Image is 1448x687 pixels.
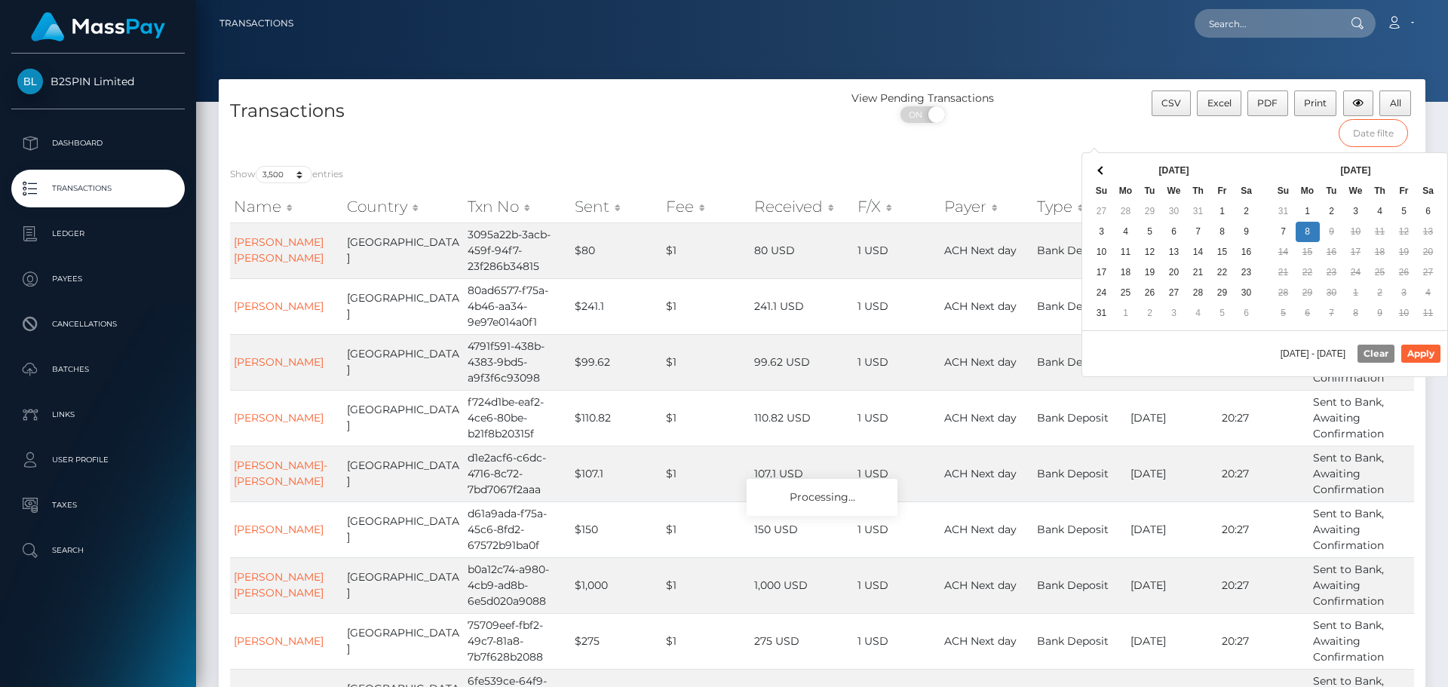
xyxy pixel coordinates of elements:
[1186,283,1210,303] td: 28
[571,192,662,222] th: Sent: activate to sort column ascending
[1416,262,1440,283] td: 27
[1416,181,1440,201] th: Sa
[944,411,1017,425] span: ACH Next day
[1210,303,1235,324] td: 5
[1186,201,1210,222] td: 31
[1309,501,1414,557] td: Sent to Bank, Awaiting Confirmation
[854,192,940,222] th: F/X: activate to sort column ascending
[1357,345,1394,363] button: Clear
[944,244,1017,257] span: ACH Next day
[750,222,854,278] td: 80 USD
[1033,390,1126,446] td: Bank Deposit
[1272,283,1296,303] td: 28
[1033,446,1126,501] td: Bank Deposit
[571,501,662,557] td: $150
[1320,303,1344,324] td: 7
[662,390,750,446] td: $1
[1186,303,1210,324] td: 4
[854,390,940,446] td: 1 USD
[1296,201,1320,222] td: 1
[1304,97,1327,109] span: Print
[571,390,662,446] td: $110.82
[1368,201,1392,222] td: 4
[343,192,464,222] th: Country: activate to sort column ascending
[234,411,324,425] a: [PERSON_NAME]
[234,299,324,313] a: [PERSON_NAME]
[17,222,179,245] p: Ledger
[1272,242,1296,262] td: 14
[1296,181,1320,201] th: Mo
[750,192,854,222] th: Received: activate to sort column ascending
[1162,222,1186,242] td: 6
[1033,501,1126,557] td: Bank Deposit
[1090,303,1114,324] td: 31
[944,299,1017,313] span: ACH Next day
[1392,201,1416,222] td: 5
[464,222,571,278] td: 3095a22b-3acb-459f-94f7-23f286b34815
[343,278,464,334] td: [GEOGRAPHIC_DATA]
[1114,201,1138,222] td: 28
[1272,303,1296,324] td: 5
[1235,283,1259,303] td: 30
[234,634,324,648] a: [PERSON_NAME]
[1162,242,1186,262] td: 13
[1218,613,1310,669] td: 20:27
[1296,303,1320,324] td: 6
[1162,283,1186,303] td: 27
[1114,242,1138,262] td: 11
[1344,242,1368,262] td: 17
[1392,242,1416,262] td: 19
[1272,262,1296,283] td: 21
[750,390,854,446] td: 110.82 USD
[1368,283,1392,303] td: 2
[1138,242,1162,262] td: 12
[1320,283,1344,303] td: 30
[1210,283,1235,303] td: 29
[662,501,750,557] td: $1
[17,494,179,517] p: Taxes
[464,613,571,669] td: 75709eef-fbf2-49c7-81a8-7b7f628b2088
[17,539,179,562] p: Search
[854,446,940,501] td: 1 USD
[230,192,343,222] th: Name: activate to sort column ascending
[571,222,662,278] td: $80
[17,313,179,336] p: Cancellations
[750,557,854,613] td: 1,000 USD
[1114,262,1138,283] td: 18
[1127,501,1218,557] td: [DATE]
[219,8,293,39] a: Transactions
[1218,501,1310,557] td: 20:27
[662,446,750,501] td: $1
[1033,192,1126,222] th: Type: activate to sort column ascending
[1114,181,1138,201] th: Mo
[1210,242,1235,262] td: 15
[1090,222,1114,242] td: 3
[11,75,185,88] span: B2SPIN Limited
[1114,303,1138,324] td: 1
[343,557,464,613] td: [GEOGRAPHIC_DATA]
[234,459,327,488] a: [PERSON_NAME]-[PERSON_NAME]
[343,501,464,557] td: [GEOGRAPHIC_DATA]
[571,613,662,669] td: $275
[571,334,662,390] td: $99.62
[1186,262,1210,283] td: 21
[750,446,854,501] td: 107.1 USD
[234,355,324,369] a: [PERSON_NAME]
[11,486,185,524] a: Taxes
[1235,242,1259,262] td: 16
[230,98,811,124] h4: Transactions
[1197,90,1241,116] button: Excel
[854,334,940,390] td: 1 USD
[1416,222,1440,242] td: 13
[1090,242,1114,262] td: 10
[464,192,571,222] th: Txn No: activate to sort column ascending
[747,479,897,516] div: Processing...
[1161,97,1181,109] span: CSV
[1186,181,1210,201] th: Th
[1210,262,1235,283] td: 22
[1309,557,1414,613] td: Sent to Bank, Awaiting Confirmation
[1320,181,1344,201] th: Tu
[1138,262,1162,283] td: 19
[1152,90,1192,116] button: CSV
[1320,242,1344,262] td: 16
